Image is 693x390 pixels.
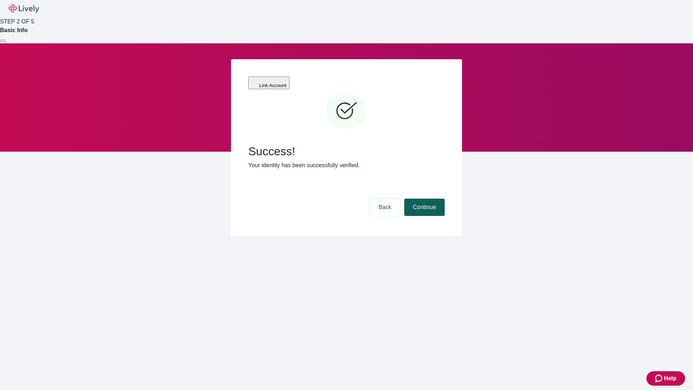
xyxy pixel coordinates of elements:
button: Zendesk support iconHelp [646,371,685,386]
svg: Zendesk support icon [655,374,664,383]
p: Your identity has been successfully verified. [248,161,445,170]
button: Link Account [248,77,289,89]
span: Help [664,374,676,383]
span: Success! [248,144,445,158]
button: Back [370,199,400,216]
button: Continue [404,199,445,216]
svg: Checkmark icon [325,90,368,133]
img: Lively [9,4,39,13]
